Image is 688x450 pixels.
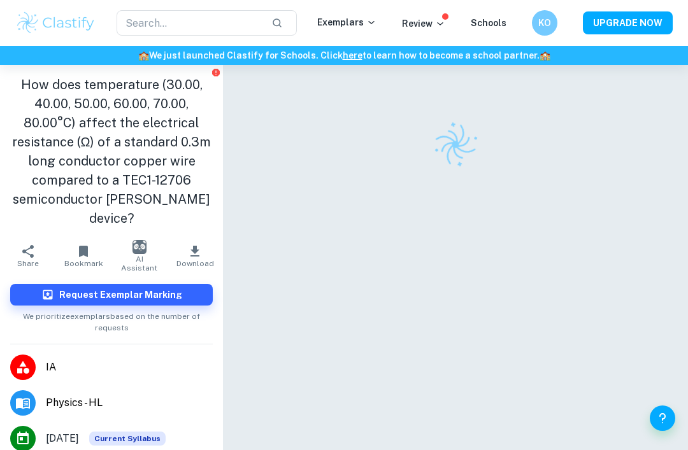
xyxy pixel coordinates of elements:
span: IA [46,360,213,375]
span: 🏫 [540,50,550,60]
span: [DATE] [46,431,79,446]
a: Schools [471,18,506,28]
span: Download [176,259,214,268]
span: Bookmark [64,259,103,268]
h6: Request Exemplar Marking [59,288,182,302]
button: AI Assistant [111,238,168,274]
div: This exemplar is based on the current syllabus. Feel free to refer to it for inspiration/ideas wh... [89,432,166,446]
button: Report issue [211,67,220,77]
h1: How does temperature (30.00, 40.00, 50.00, 60.00, 70.00, 80.00°C) affect the electrical resistanc... [10,75,213,228]
button: Help and Feedback [650,405,675,431]
span: AI Assistant [119,255,160,272]
p: Exemplars [317,15,376,29]
span: 🏫 [138,50,149,60]
img: Clastify logo [15,10,96,36]
img: AI Assistant [133,240,147,254]
button: Bookmark [56,238,112,274]
span: Physics - HL [46,395,213,411]
p: Review [402,17,445,31]
a: here [343,50,362,60]
span: We prioritize exemplars based on the number of requests [10,306,213,334]
button: UPGRADE NOW [583,11,673,34]
button: KO [532,10,557,36]
button: Request Exemplar Marking [10,284,213,306]
h6: KO [538,16,552,30]
span: Current Syllabus [89,432,166,446]
button: Download [168,238,224,274]
img: Clastify logo [425,114,486,175]
span: Share [17,259,39,268]
input: Search... [117,10,262,36]
h6: We just launched Clastify for Schools. Click to learn how to become a school partner. [3,48,685,62]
